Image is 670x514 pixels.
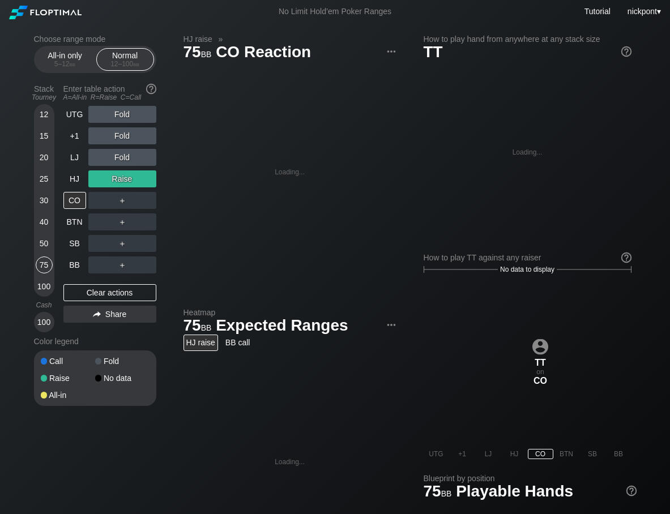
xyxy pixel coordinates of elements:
div: on [528,339,553,385]
div: BB [606,449,631,459]
img: share.864f2f62.svg [93,311,101,318]
div: BTN [63,213,86,230]
div: Fold [88,106,156,123]
span: 75 [422,483,454,502]
h2: Heatmap [183,308,396,317]
div: SB [580,449,605,459]
div: Loading... [513,148,543,156]
img: help.32db89a4.svg [620,251,633,264]
div: Color legend [34,332,156,350]
div: ＋ [88,192,156,209]
div: CO [528,449,553,459]
div: Share [63,306,156,323]
img: Floptimal logo [9,6,82,19]
img: ellipsis.fd386fe8.svg [385,319,398,331]
div: Raise [88,170,156,187]
div: 100 [36,314,53,331]
div: UTG [424,449,449,459]
span: 75 [182,44,214,62]
div: HJ [502,449,527,459]
span: No data to display [500,265,554,273]
div: ＋ [88,256,156,273]
div: Tourney [29,93,59,101]
div: 12 – 100 [101,60,149,68]
span: bb [133,60,139,68]
div: TT [528,357,553,367]
div: No data [95,374,150,382]
div: BTN [554,449,579,459]
div: 40 [36,213,53,230]
h2: Choose range mode [34,35,156,44]
div: Normal [99,49,151,70]
div: HJ raise [183,335,218,351]
div: 100 [36,278,53,295]
div: LJ [476,449,501,459]
div: UTG [63,106,86,123]
a: Tutorial [584,7,611,16]
div: Call [41,357,95,365]
div: How to play TT against any raiser [424,253,631,262]
img: icon-avatar.b40e07d9.svg [532,339,548,354]
div: 30 [36,192,53,209]
span: TT [424,43,443,61]
div: Cash [29,301,59,309]
h1: Expected Ranges [183,316,396,335]
h2: How to play hand from anywhere at any stack size [424,35,631,44]
div: A=All-in R=Raise C=Call [63,93,156,101]
div: Loading... [275,168,305,176]
div: 75 [36,256,53,273]
div: Fold [88,149,156,166]
img: help.32db89a4.svg [145,83,157,95]
div: 25 [36,170,53,187]
div: 5 – 12 [41,60,89,68]
span: bb [441,486,452,499]
div: 12 [36,106,53,123]
div: Fold [95,357,150,365]
div: CO [63,192,86,209]
span: HJ raise [182,34,214,44]
div: Clear actions [63,284,156,301]
div: All-in [41,391,95,399]
div: No Limit Hold’em Poker Ranges [262,7,408,19]
div: BB [63,256,86,273]
span: 75 [182,317,214,336]
div: SB [63,235,86,252]
div: +1 [450,449,475,459]
div: +1 [63,127,86,144]
span: » [212,35,229,44]
div: All-in only [39,49,91,70]
span: CO Reaction [214,44,313,62]
span: bb [201,320,212,333]
img: help.32db89a4.svg [625,485,638,497]
div: 15 [36,127,53,144]
img: help.32db89a4.svg [620,45,633,58]
div: BB call [223,335,253,351]
div: 20 [36,149,53,166]
div: ＋ [88,213,156,230]
span: bb [70,60,76,68]
div: ▾ [625,5,663,18]
div: Fold [88,127,156,144]
div: Stack [29,80,59,106]
div: LJ [63,149,86,166]
div: Raise [41,374,95,382]
div: CO [528,375,553,385]
div: Loading... [275,458,305,466]
div: Enter table action [63,80,156,106]
h1: Playable Hands [424,482,637,500]
h2: Blueprint by position [424,474,637,483]
span: bb [201,47,212,59]
div: HJ [63,170,86,187]
div: ＋ [88,235,156,252]
span: nickpont [628,7,657,16]
div: 50 [36,235,53,252]
img: ellipsis.fd386fe8.svg [385,45,398,58]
